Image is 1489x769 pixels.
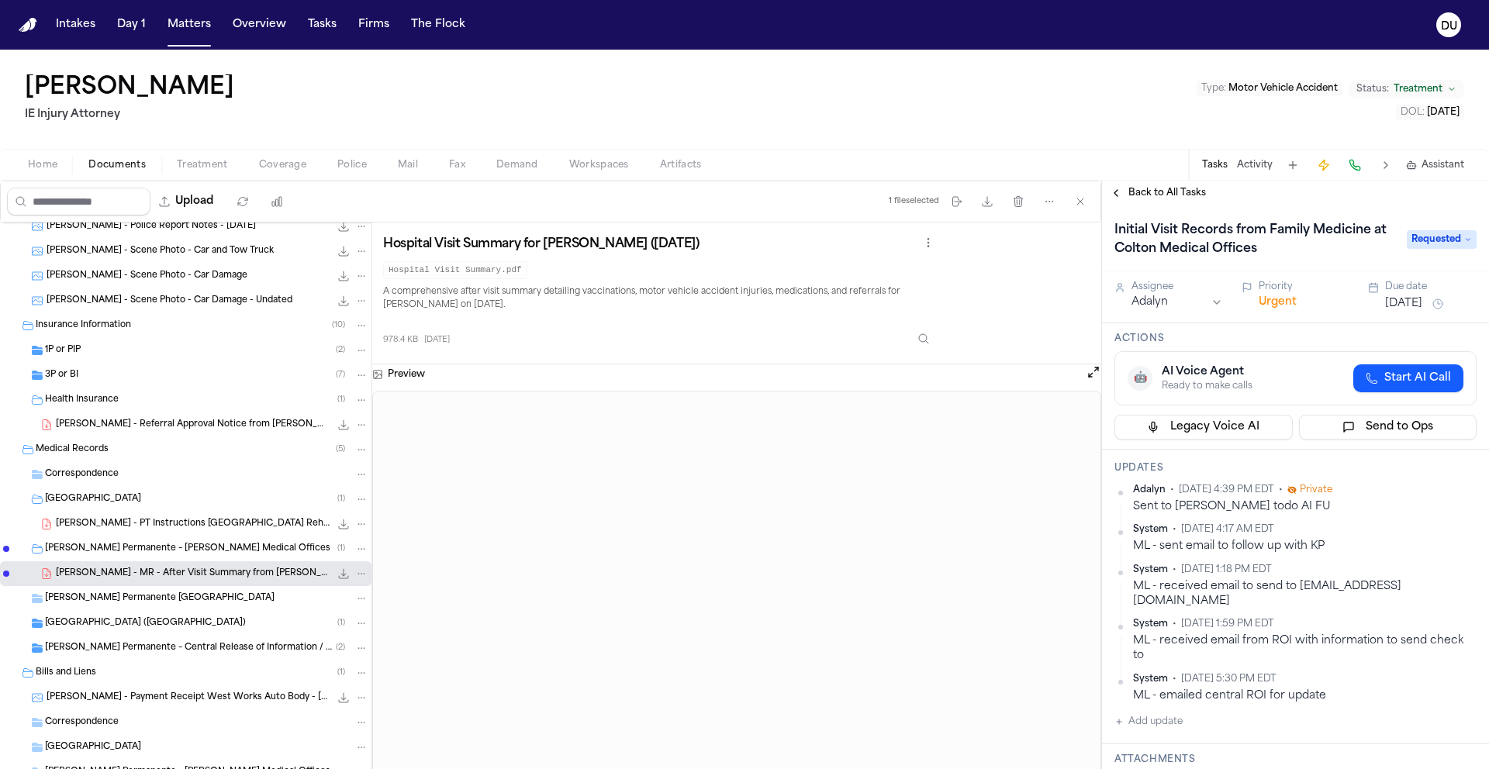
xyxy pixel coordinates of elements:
[383,236,699,252] h3: Hospital Visit Summary for [PERSON_NAME] ([DATE])
[45,741,141,754] span: [GEOGRAPHIC_DATA]
[19,18,37,33] img: Finch Logo
[302,11,343,39] button: Tasks
[1279,484,1283,496] span: •
[398,159,418,171] span: Mail
[1427,108,1460,117] span: [DATE]
[47,270,247,283] span: [PERSON_NAME] - Scene Photo - Car Damage
[1114,753,1477,766] h3: Attachments
[336,371,345,379] span: ( 7 )
[336,293,351,309] button: Download B. Arteaga - Scene Photo - Car Damage - Undated
[88,159,146,171] span: Documents
[1133,633,1477,664] div: ML - received email from ROI with information to send check to
[337,619,345,627] span: ( 1 )
[1406,159,1464,171] button: Assistant
[1394,83,1442,95] span: Treatment
[1128,187,1206,199] span: Back to All Tasks
[45,592,275,605] span: [PERSON_NAME] Permanente [GEOGRAPHIC_DATA]
[660,159,702,171] span: Artifacts
[161,11,217,39] button: Matters
[1282,154,1304,176] button: Add Task
[388,368,425,381] h3: Preview
[1181,564,1272,576] span: [DATE] 1:18 PM EDT
[1344,154,1366,176] button: Make a Call
[1385,296,1422,312] button: [DATE]
[405,11,472,39] button: The Flock
[383,285,938,313] p: A comprehensive after visit summary detailing vaccinations, motor vehicle accident injuries, medi...
[25,105,240,124] h2: IE Injury Attorney
[1133,523,1168,536] span: System
[45,344,81,357] span: 1P or PIP
[45,369,78,382] span: 3P or BI
[336,690,351,705] button: Download B. Arteaga - Payment Receipt West Works Auto Body - 2.7.25
[1173,523,1176,536] span: •
[47,691,330,705] span: [PERSON_NAME] - Payment Receipt West Works Auto Body - [DATE]
[1173,618,1176,630] span: •
[1228,84,1338,93] span: Motor Vehicle Accident
[1181,523,1274,536] span: [DATE] 4:17 AM EDT
[336,566,351,581] button: Download B. Arteaga - MR - After Visit Summary from Kaiser Permanente - 2.19.25
[383,261,527,279] code: Hospital Visit Summary.pdf
[1131,281,1223,293] div: Assignee
[1102,187,1214,199] button: Back to All Tasks
[1202,159,1228,171] button: Tasks
[1086,364,1101,384] button: Open preview
[1396,105,1464,120] button: Edit DOL: 2025-01-29
[1133,688,1477,703] div: ML - emailed central ROI for update
[1170,484,1174,496] span: •
[19,18,37,33] a: Home
[25,74,234,102] h1: [PERSON_NAME]
[45,617,246,630] span: [GEOGRAPHIC_DATA] ([GEOGRAPHIC_DATA])
[1384,371,1451,386] span: Start AI Call
[1313,154,1335,176] button: Create Immediate Task
[45,493,141,506] span: [GEOGRAPHIC_DATA]
[36,667,96,680] span: Bills and Liens
[569,159,629,171] span: Workspaces
[1422,159,1464,171] span: Assistant
[47,295,292,308] span: [PERSON_NAME] - Scene Photo - Car Damage - Undated
[177,159,228,171] span: Treatment
[1181,618,1274,630] span: [DATE] 1:59 PM EDT
[337,395,345,404] span: ( 1 )
[45,642,336,655] span: [PERSON_NAME] Permanente – Central Release of Information / Health Information Management Services
[1134,371,1147,386] span: 🤖
[28,159,57,171] span: Home
[1162,364,1252,380] div: AI Voice Agent
[111,11,152,39] button: Day 1
[45,394,119,407] span: Health Insurance
[1385,281,1477,293] div: Due date
[889,196,939,206] div: 1 file selected
[336,445,345,453] span: ( 5 )
[337,544,345,553] span: ( 1 )
[47,245,274,258] span: [PERSON_NAME] - Scene Photo - Car and Tow Truck
[45,468,119,481] span: Correspondence
[7,188,150,216] input: Search files
[1407,230,1477,249] span: Requested
[910,325,938,353] button: Inspect
[1114,712,1183,731] button: Add update
[25,74,234,102] button: Edit matter name
[1259,281,1350,293] div: Priority
[383,334,418,346] span: 978.4 KB
[1108,218,1397,261] h1: Initial Visit Records from Family Medicine at Colton Medical Offices
[1237,159,1273,171] button: Activity
[336,243,351,259] button: Download B. Arteaga - Scene Photo - Car and Tow Truck
[226,11,292,39] button: Overview
[1114,333,1477,345] h3: Actions
[1259,295,1297,310] button: Urgent
[336,219,351,234] button: Download B. Arteaga - Police Report Notes - 1.29.25
[337,159,367,171] span: Police
[496,159,538,171] span: Demand
[45,543,330,556] span: [PERSON_NAME] Permanente – [PERSON_NAME] Medical Offices
[1349,80,1464,98] button: Change status from Treatment
[1401,108,1425,117] span: DOL :
[259,159,306,171] span: Coverage
[1114,415,1293,440] button: Legacy Voice AI
[1197,81,1342,96] button: Edit Type: Motor Vehicle Accident
[424,334,450,346] span: [DATE]
[336,516,351,532] button: Download B. Arteaga - PT Instructions Rancho San Antonio Rehab - 3.4.25
[1300,484,1332,496] span: Private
